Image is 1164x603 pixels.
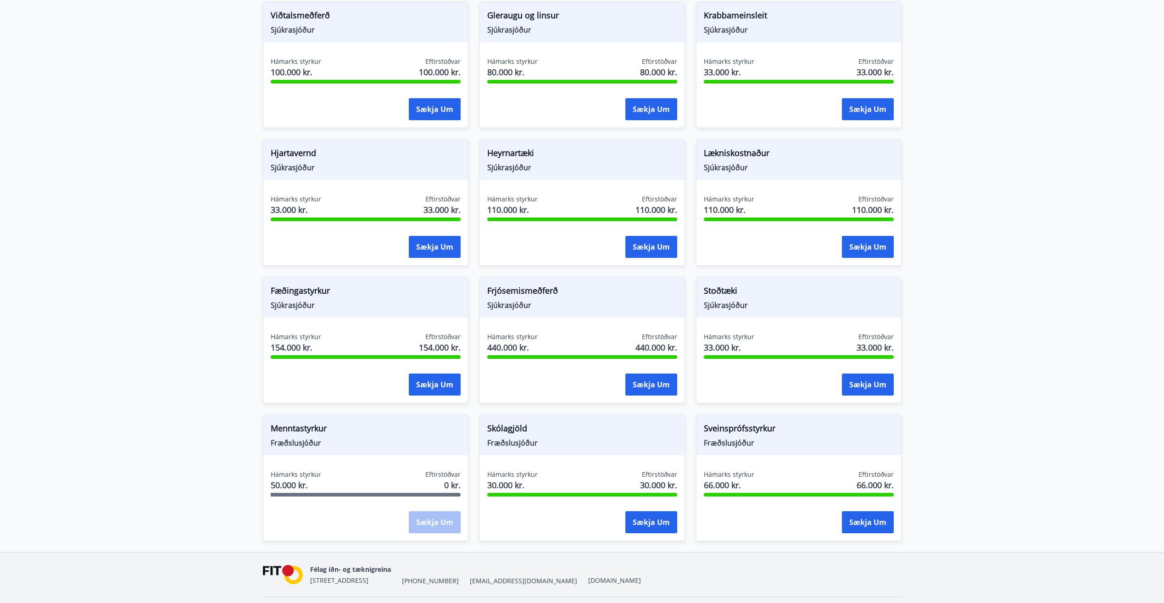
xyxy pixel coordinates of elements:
[310,576,368,585] span: [STREET_ADDRESS]
[409,236,461,258] button: Sækja um
[271,438,461,448] span: Fræðslusjóður
[704,25,894,35] span: Sjúkrasjóður
[409,374,461,396] button: Sækja um
[625,98,677,120] button: Sækja um
[487,195,538,204] span: Hámarks styrkur
[625,236,677,258] button: Sækja um
[487,204,538,216] span: 110.000 kr.
[271,25,461,35] span: Sjúkrasjóður
[310,565,391,574] span: Félag iðn- og tæknigreina
[858,195,894,204] span: Eftirstöðvar
[704,147,894,162] span: Lækniskostnaður
[444,479,461,491] span: 0 kr.
[704,57,754,66] span: Hámarks styrkur
[704,470,754,479] span: Hámarks styrkur
[642,470,677,479] span: Eftirstöðvar
[858,470,894,479] span: Eftirstöðvar
[642,332,677,341] span: Eftirstöðvar
[487,479,538,491] span: 30.000 kr.
[263,565,303,585] img: FPQVkF9lTnNbbaRSFyT17YYeljoOGk5m51IhT0bO.png
[470,576,577,586] span: [EMAIL_ADDRESS][DOMAIN_NAME]
[704,479,754,491] span: 66.000 kr.
[271,332,321,341] span: Hámarks styrkur
[271,341,321,353] span: 154.000 kr.
[487,25,677,35] span: Sjúkrasjóður
[487,285,677,300] span: Frjósemismeðferð
[271,470,321,479] span: Hámarks styrkur
[857,479,894,491] span: 66.000 kr.
[271,147,461,162] span: Hjartavernd
[858,332,894,341] span: Eftirstöðvar
[487,147,677,162] span: Heyrnartæki
[487,66,538,78] span: 80.000 kr.
[402,576,459,586] span: [PHONE_NUMBER]
[625,374,677,396] button: Sækja um
[425,195,461,204] span: Eftirstöðvar
[704,300,894,310] span: Sjúkrasjóður
[425,57,461,66] span: Eftirstöðvar
[271,204,321,216] span: 33.000 kr.
[487,332,538,341] span: Hámarks styrkur
[271,195,321,204] span: Hámarks styrkur
[704,422,894,438] span: Sveinsprófsstyrkur
[487,57,538,66] span: Hámarks styrkur
[704,66,754,78] span: 33.000 kr.
[635,204,677,216] span: 110.000 kr.
[640,66,677,78] span: 80.000 kr.
[704,332,754,341] span: Hámarks styrkur
[271,9,461,25] span: Viðtalsmeðferð
[425,332,461,341] span: Eftirstöðvar
[588,576,641,585] a: [DOMAIN_NAME]
[857,341,894,353] span: 33.000 kr.
[271,57,321,66] span: Hámarks styrkur
[642,195,677,204] span: Eftirstöðvar
[704,195,754,204] span: Hámarks styrkur
[635,341,677,353] span: 440.000 kr.
[704,162,894,173] span: Sjúkrasjóður
[271,479,321,491] span: 50.000 kr.
[842,98,894,120] button: Sækja um
[271,300,461,310] span: Sjúkrasjóður
[704,285,894,300] span: Stoðtæki
[487,341,538,353] span: 440.000 kr.
[271,422,461,438] span: Menntastyrkur
[487,9,677,25] span: Gleraugu og linsur
[625,511,677,533] button: Sækja um
[857,66,894,78] span: 33.000 kr.
[858,57,894,66] span: Eftirstöðvar
[704,9,894,25] span: Krabbameinsleit
[419,341,461,353] span: 154.000 kr.
[423,204,461,216] span: 33.000 kr.
[640,479,677,491] span: 30.000 kr.
[704,341,754,353] span: 33.000 kr.
[487,438,677,448] span: Fræðslusjóður
[842,236,894,258] button: Sækja um
[425,470,461,479] span: Eftirstöðvar
[852,204,894,216] span: 110.000 kr.
[704,204,754,216] span: 110.000 kr.
[487,422,677,438] span: Skólagjöld
[842,511,894,533] button: Sækja um
[419,66,461,78] span: 100.000 kr.
[704,438,894,448] span: Fræðslusjóður
[642,57,677,66] span: Eftirstöðvar
[487,300,677,310] span: Sjúkrasjóður
[487,162,677,173] span: Sjúkrasjóður
[271,162,461,173] span: Sjúkrasjóður
[487,470,538,479] span: Hámarks styrkur
[409,98,461,120] button: Sækja um
[271,285,461,300] span: Fæðingastyrkur
[271,66,321,78] span: 100.000 kr.
[842,374,894,396] button: Sækja um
